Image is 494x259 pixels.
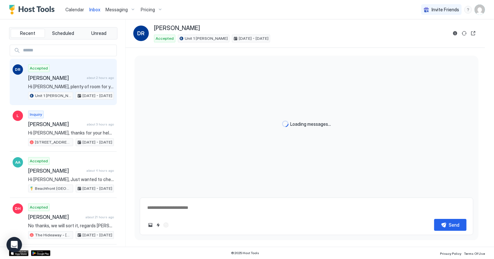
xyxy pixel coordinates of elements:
span: [STREET_ADDRESS][PERSON_NAME] [35,139,71,145]
div: User profile [475,5,485,15]
a: Host Tools Logo [9,5,58,15]
a: Terms Of Use [464,250,485,256]
span: Recent [20,30,35,36]
span: [DATE] - [DATE] [82,93,112,99]
button: Sync reservation [460,29,468,37]
span: Accepted [30,65,48,71]
div: menu [464,6,472,14]
span: Terms Of Use [464,252,485,255]
div: loading [282,121,289,127]
span: [PERSON_NAME] [28,75,84,81]
span: about 21 hours ago [85,215,114,219]
span: Unit 1 [PERSON_NAME] [35,93,71,99]
span: © 2025 Host Tools [231,251,259,255]
button: Recent [11,29,45,38]
span: Inbox [89,7,100,12]
button: Upload image [147,221,154,229]
span: [PERSON_NAME] [28,214,83,220]
span: about 2 hours ago [87,76,114,80]
span: Invite Friends [432,7,459,13]
a: Calendar [65,6,84,13]
span: Beachfront [GEOGRAPHIC_DATA] [35,186,71,191]
span: Accepted [30,204,48,210]
span: Hi [PERSON_NAME], thanks for your help, we are booking elsewhere however. [28,130,114,136]
span: [PERSON_NAME] [28,167,84,174]
span: Scheduled [52,30,74,36]
button: Scheduled [46,29,81,38]
div: Open Intercom Messenger [6,237,22,253]
span: [PERSON_NAME] [28,121,84,127]
span: [DATE] - [DATE] [239,36,269,41]
span: Hi [PERSON_NAME], Just wanted to check in and make sure you have everything you need? Hope you're... [28,177,114,182]
button: Open reservation [469,29,477,37]
span: [PERSON_NAME] [154,25,200,32]
button: Quick reply [154,221,162,229]
div: Send [449,221,460,228]
a: Privacy Policy [440,250,461,256]
span: Accepted [156,36,174,41]
span: Calendar [65,7,84,12]
span: DR [15,67,21,72]
a: App Store [9,250,28,256]
span: about 3 hours ago [87,122,114,126]
span: DH [15,206,21,211]
span: DR [137,29,145,37]
span: Hi [PERSON_NAME], plenty of room for your Ram, regards [PERSON_NAME] [28,84,114,90]
span: Loading messages... [291,121,331,127]
span: Unit 1 [PERSON_NAME] [185,36,228,41]
a: Inbox [89,6,100,13]
span: L [17,113,19,119]
div: tab-group [9,27,117,39]
button: Reservation information [451,29,459,37]
span: [DATE] - [DATE] [82,232,112,238]
button: Send [434,219,467,231]
span: [DATE] - [DATE] [82,139,112,145]
span: Unread [91,30,106,36]
button: Unread [82,29,116,38]
input: Input Field [20,45,116,56]
span: No thanks, we will sort it, regards [PERSON_NAME] [28,223,114,229]
span: AA [15,159,20,165]
a: Google Play Store [31,250,50,256]
span: Accepted [30,158,48,164]
span: Messaging [105,7,128,13]
span: [DATE] - [DATE] [82,186,112,191]
span: Inquiry [30,112,42,117]
span: Privacy Policy [440,252,461,255]
span: Pricing [141,7,155,13]
span: The Hideaway - [STREET_ADDRESS] [35,232,71,238]
span: about 4 hours ago [86,168,114,173]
